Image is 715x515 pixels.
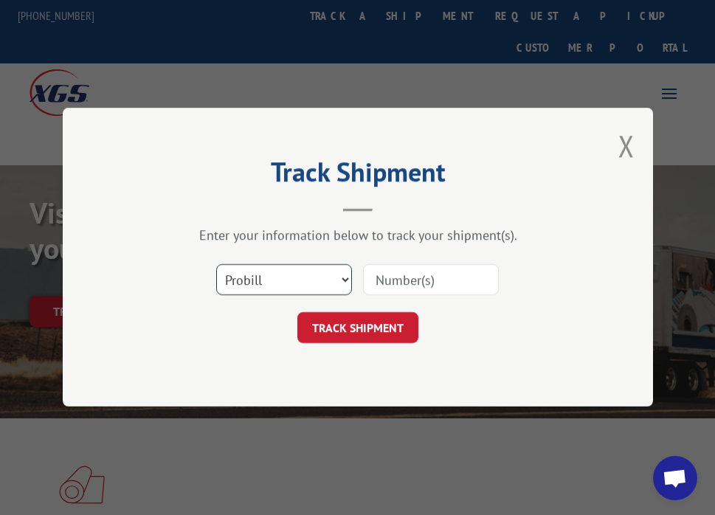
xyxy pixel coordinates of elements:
button: Close modal [618,126,635,165]
div: Enter your information below to track your shipment(s). [137,227,579,244]
h2: Track Shipment [137,162,579,190]
div: Open chat [653,456,697,500]
input: Number(s) [363,265,499,296]
button: TRACK SHIPMENT [297,313,418,344]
